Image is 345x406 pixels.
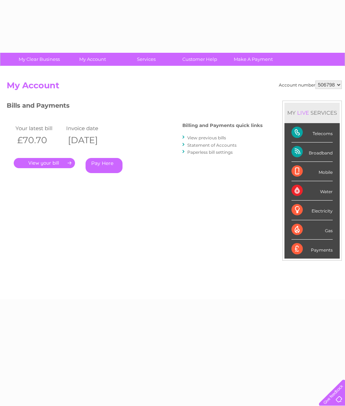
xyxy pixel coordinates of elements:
[117,53,175,66] a: Services
[296,109,310,116] div: LIVE
[291,181,333,201] div: Water
[14,158,75,168] a: .
[291,220,333,240] div: Gas
[64,133,115,147] th: [DATE]
[14,123,64,133] td: Your latest bill
[291,201,333,220] div: Electricity
[64,53,122,66] a: My Account
[14,133,64,147] th: £70.70
[182,123,263,128] h4: Billing and Payments quick links
[291,123,333,142] div: Telecoms
[291,240,333,259] div: Payments
[10,53,68,66] a: My Clear Business
[187,135,226,140] a: View previous bills
[7,81,342,94] h2: My Account
[64,123,115,133] td: Invoice date
[224,53,282,66] a: Make A Payment
[284,103,340,123] div: MY SERVICES
[86,158,123,173] a: Pay Here
[187,150,233,155] a: Paperless bill settings
[7,101,263,113] h3: Bills and Payments
[291,162,333,181] div: Mobile
[187,142,237,148] a: Statement of Accounts
[171,53,229,66] a: Customer Help
[279,81,342,89] div: Account number
[291,142,333,162] div: Broadband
